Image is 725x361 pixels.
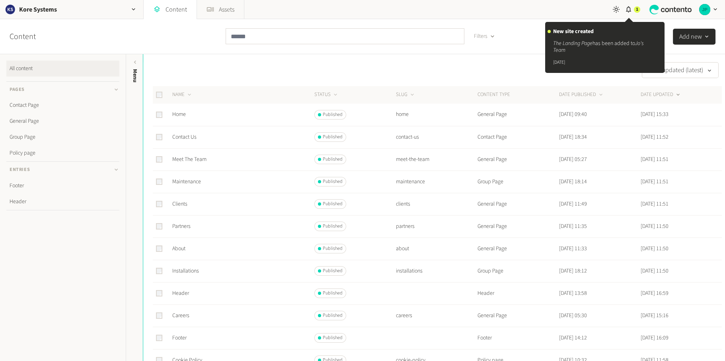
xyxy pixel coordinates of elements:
td: Header [477,282,559,304]
h2: Kore Systems [19,5,57,14]
time: [DATE] 18:14 [559,178,587,186]
td: Group Page [477,171,559,193]
time: [DATE] 11:50 [641,267,668,275]
time: [DATE] 11:51 [641,178,668,186]
td: Group Page [477,260,559,282]
time: [DATE] 09:40 [559,110,587,118]
td: maintenance [396,171,477,193]
td: Footer [477,327,559,349]
button: Date updated (latest) [642,62,719,78]
a: Contact Us [172,133,197,141]
time: [DATE] 18:34 [559,133,587,141]
a: Meet The Team [172,155,207,163]
td: General Page [477,304,559,327]
time: [DATE] 15:33 [641,110,668,118]
td: General Page [477,215,559,237]
span: Published [323,156,343,163]
td: careers [396,304,477,327]
time: [DATE] 11:51 [641,155,668,163]
th: CONTENT TYPE [477,86,559,104]
span: Published [323,290,343,297]
span: Published [323,267,343,275]
time: [DATE] 15:16 [641,312,668,320]
a: Group Page [6,129,119,145]
td: General Page [477,148,559,171]
a: Installations [172,267,199,275]
td: clients [396,193,477,215]
span: Published [323,334,343,341]
a: Careers [172,312,189,320]
time: [DATE] 05:30 [559,312,587,320]
time: [DATE] 11:52 [641,133,668,141]
span: Published [323,178,343,185]
time: [DATE] 13:58 [559,289,587,297]
td: General Page [477,104,559,126]
td: home [396,104,477,126]
button: Filters [468,28,501,44]
p: has been added to [553,40,653,54]
time: [DATE] 16:09 [641,334,668,342]
button: DATE PUBLISHED [559,91,604,99]
span: Published [323,111,343,118]
a: Contact Page [6,97,119,113]
a: Footer [172,334,187,342]
a: General Page [6,113,119,129]
span: Pages [10,86,25,93]
h2: Content [10,31,54,43]
td: meet-the-team [396,148,477,171]
button: SLUG [396,91,415,99]
button: Add new [673,29,715,45]
span: Entries [10,166,30,173]
span: Published [323,200,343,208]
time: [DATE] 05:27 [559,155,587,163]
a: About [172,245,185,253]
a: Header [172,289,189,297]
time: [DATE] 11:50 [641,245,668,253]
span: Menu [131,69,139,82]
a: All content [6,61,119,77]
img: Kore Systems [5,4,16,15]
time: [DATE] 11:49 [559,200,587,208]
img: Jo Ponting [699,4,710,15]
a: Footer [6,178,119,194]
td: partners [396,215,477,237]
span: Published [323,245,343,252]
h3: New site created [553,28,653,35]
a: Policy page [6,145,119,161]
em: The Landing Page [553,39,592,47]
time: [DATE] 16:59 [641,289,668,297]
time: [DATE] 18:12 [559,267,587,275]
time: [DATE] 11:33 [559,245,587,253]
a: Header [6,194,119,210]
span: Published [323,312,343,319]
button: NAME [172,91,193,99]
em: Jo's Team [553,39,643,55]
span: Filters [474,32,487,41]
li: Mark as read [545,22,665,73]
time: [DATE] 11:50 [641,222,668,230]
button: STATUS [314,91,339,99]
td: about [396,237,477,260]
time: [DATE] 14:12 [559,334,587,342]
td: General Page [477,237,559,260]
time: [DATE] 11:51 [641,200,668,208]
time: [DATE] [553,59,565,66]
td: General Page [477,193,559,215]
span: Published [323,133,343,141]
td: contact-us [396,126,477,148]
a: Partners [172,222,191,230]
a: Maintenance [172,178,201,186]
span: Published [323,223,343,230]
button: DATE UPDATED [641,91,681,99]
td: installations [396,260,477,282]
time: [DATE] 11:35 [559,222,587,230]
a: Clients [172,200,187,208]
span: 1 [636,6,638,13]
a: Home [172,110,186,118]
td: Contact Page [477,126,559,148]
